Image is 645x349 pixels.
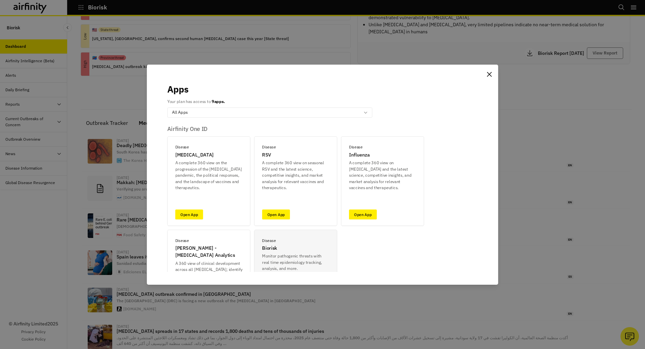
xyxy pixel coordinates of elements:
p: Disease [175,237,189,243]
p: Biorisk [262,244,277,251]
a: Open App [262,209,290,219]
b: 9 apps. [212,99,225,104]
p: [MEDICAL_DATA] [175,151,214,158]
p: A 360 view of clinical development across all [MEDICAL_DATA]; identify opportunities and track ch... [175,260,243,291]
p: Apps [167,82,189,96]
p: Your plan has access to [167,98,225,105]
button: Close [484,69,494,79]
a: Open App [349,209,377,219]
p: Disease [349,144,363,150]
p: Monitor pathogenic threats with real time epidemiology tracking, analysis, and more. [262,253,329,272]
p: Disease [175,144,189,150]
p: A complete 360 view on the progression of the [MEDICAL_DATA] pandemic, the political responses, a... [175,160,243,191]
p: Airfinity One ID [167,125,478,132]
p: [PERSON_NAME] - [MEDICAL_DATA] Analytics [175,244,243,259]
p: All Apps [172,109,188,115]
p: A complete 360 view on [MEDICAL_DATA] and the latest science, competitive insights, and market an... [349,160,416,191]
p: RSV [262,151,271,158]
p: Disease [262,144,276,150]
p: Disease [262,237,276,243]
p: A complete 360 view on seasonal RSV and the latest science, competitive insights, and market anal... [262,160,329,191]
a: Open App [175,209,203,219]
p: Influenza [349,151,370,158]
